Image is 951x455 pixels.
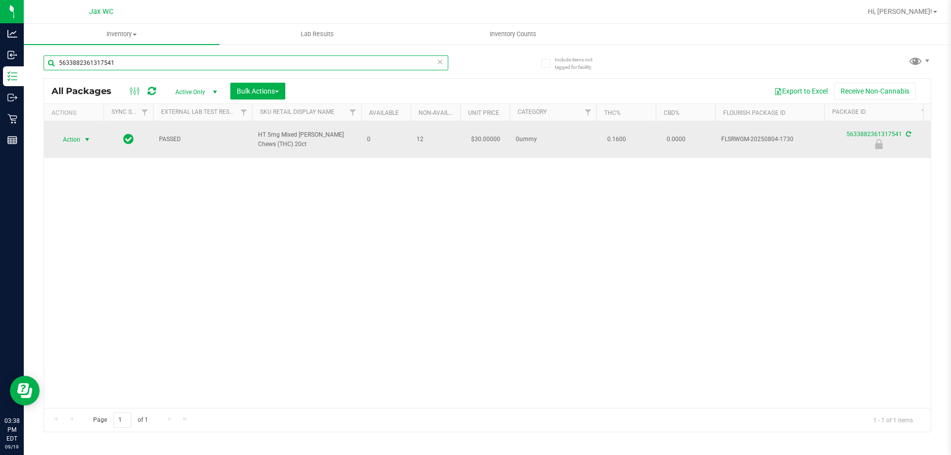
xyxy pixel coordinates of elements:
inline-svg: Retail [7,114,17,124]
inline-svg: Outbound [7,93,17,102]
span: Hi, [PERSON_NAME]! [868,7,932,15]
button: Export to Excel [768,83,834,100]
span: All Packages [52,86,121,97]
a: External Lab Test Result [161,108,239,115]
p: 09/19 [4,443,19,451]
input: 1 [113,412,131,428]
a: Non-Available [419,109,463,116]
span: 0 [367,135,405,144]
a: Filter [137,104,153,121]
a: Available [369,109,399,116]
a: Sync Status [111,108,150,115]
button: Receive Non-Cannabis [834,83,916,100]
span: Inventory Counts [476,30,550,39]
a: Unit Price [468,109,499,116]
a: CBD% [664,109,680,116]
inline-svg: Inbound [7,50,17,60]
inline-svg: Inventory [7,71,17,81]
span: HT 5mg Mixed [PERSON_NAME] Chews (THC) 20ct [258,130,355,149]
a: Inventory Counts [415,24,611,45]
a: Filter [236,104,252,121]
span: Gummy [516,135,590,144]
a: Package ID [832,108,866,115]
input: Search Package ID, Item Name, SKU, Lot or Part Number... [44,55,448,70]
a: Category [518,108,547,115]
iframe: Resource center [10,376,40,405]
span: Action [54,133,81,147]
span: Sync from Compliance System [904,131,911,138]
span: 0.0000 [662,132,690,147]
a: Lab Results [219,24,415,45]
inline-svg: Analytics [7,29,17,39]
span: Inventory [24,30,219,39]
a: THC% [604,109,621,116]
span: select [81,133,94,147]
span: FLSRWGM-20250804-1730 [721,135,818,144]
a: Filter [345,104,361,121]
inline-svg: Reports [7,135,17,145]
div: Newly Received [823,139,935,149]
span: In Sync [123,132,134,146]
a: Filter [917,104,933,121]
span: $30.00000 [466,132,505,147]
a: Sku Retail Display Name [260,108,334,115]
button: Bulk Actions [230,83,285,100]
span: 12 [417,135,454,144]
a: Filter [580,104,596,121]
span: PASSED [159,135,246,144]
p: 03:38 PM EDT [4,416,19,443]
span: Clear [436,55,443,68]
span: Jax WC [89,7,113,16]
span: Lab Results [287,30,347,39]
span: 0.1600 [602,132,631,147]
a: Flourish Package ID [723,109,786,116]
span: Page of 1 [85,412,156,428]
span: Include items not tagged for facility [555,56,604,71]
span: Bulk Actions [237,87,279,95]
a: Inventory [24,24,219,45]
a: 5633882361317541 [846,131,902,138]
div: Actions [52,109,100,116]
span: 1 - 1 of 1 items [865,412,921,427]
